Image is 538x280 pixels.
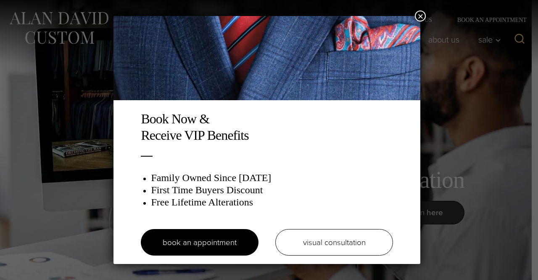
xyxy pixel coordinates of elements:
[151,184,393,196] h3: First Time Buyers Discount
[151,172,393,184] h3: Family Owned Since [DATE]
[141,229,258,256] a: book an appointment
[415,11,426,21] button: Close
[151,196,393,208] h3: Free Lifetime Alterations
[141,111,393,143] h2: Book Now & Receive VIP Benefits
[275,229,393,256] a: visual consultation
